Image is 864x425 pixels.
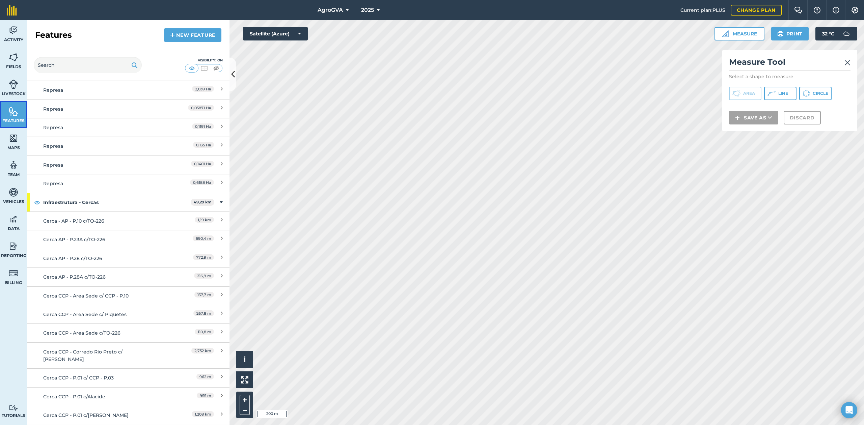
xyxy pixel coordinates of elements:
[743,91,755,96] span: Area
[43,329,163,337] div: Cerca CCP - Area Sede c/TO-226
[771,27,809,40] button: Print
[7,5,17,16] img: fieldmargin Logo
[714,27,764,40] button: Measure
[729,111,778,124] button: Save as
[9,106,18,116] img: svg+xml;base64,PHN2ZyB4bWxucz0iaHR0cDovL3d3dy53My5vcmcvMjAwMC9zdmciIHdpZHRoPSI1NiIgaGVpZ2h0PSI2MC...
[27,193,230,211] div: Infraestrutura - Cercas49,29 km
[822,27,834,40] span: 32 ° C
[188,65,196,72] img: svg+xml;base64,PHN2ZyB4bWxucz0iaHR0cDovL3d3dy53My5vcmcvMjAwMC9zdmciIHdpZHRoPSI1MCIgaGVpZ2h0PSI0MC...
[27,155,230,174] a: Represa0,1401 Ha
[729,57,850,70] h2: Measure Tool
[191,161,214,167] span: 0,1401 Ha
[200,65,208,72] img: svg+xml;base64,PHN2ZyB4bWxucz0iaHR0cDovL3d3dy53My5vcmcvMjAwMC9zdmciIHdpZHRoPSI1MCIgaGVpZ2h0PSI0MC...
[729,87,761,100] button: Area
[27,230,230,249] a: Cerca AP - P.23A c/TO-226690,4 m
[27,100,230,118] a: Represa0,05871 Ha
[191,348,214,353] span: 2,752 km
[27,323,230,342] a: Cerca CCP - Area Sede c/TO-226110,8 m
[43,311,163,318] div: Cerca CCP - Area Sede c/ Piquetes
[722,30,729,37] img: Ruler icon
[318,6,343,14] span: AgroGVA
[194,273,214,279] span: 216,9 m
[27,249,230,267] a: Cerca AP - P.28 c/TO-226772,9 m
[43,180,163,187] div: Represa
[815,27,857,40] button: 32 °C
[43,374,163,381] div: Cerca CCP - P.01 c/ CCP - P.03
[9,52,18,62] img: svg+xml;base64,PHN2ZyB4bWxucz0iaHR0cDovL3d3dy53My5vcmcvMjAwMC9zdmciIHdpZHRoPSI1NiIgaGVpZ2h0PSI2MC...
[778,91,788,96] span: Line
[195,217,214,223] span: 1,19 km
[236,351,253,368] button: i
[34,57,142,73] input: Search
[170,31,175,39] img: svg+xml;base64,PHN2ZyB4bWxucz0iaHR0cDovL3d3dy53My5vcmcvMjAwMC9zdmciIHdpZHRoPSIxNCIgaGVpZ2h0PSIyNC...
[841,402,857,418] div: Open Intercom Messenger
[27,342,230,369] a: Cerca CCP - Corredo Rio Preto c/ [PERSON_NAME]2,752 km
[240,405,250,415] button: –
[164,28,221,42] a: New feature
[43,393,163,400] div: Cerca CCP - P.01 c/Alacide
[240,395,250,405] button: +
[27,267,230,286] a: Cerca AP - P.28A c/TO-226216,9 m
[194,200,212,204] strong: 49,29 km
[27,387,230,406] a: Cerca CCP - P.01 c/Alacide955 m
[840,27,853,40] img: svg+xml;base64,PD94bWwgdmVyc2lvbj0iMS4wIiBlbmNvZGluZz0idXRmLTgiPz4KPCEtLSBHZW5lcmF0b3I6IEFkb2JlIE...
[193,142,214,148] span: 0,135 Ha
[43,273,163,281] div: Cerca AP - P.28A c/TO-226
[851,7,859,13] img: A cog icon
[192,86,214,92] span: 2,039 Ha
[27,174,230,193] a: Represa0,6188 Ha
[34,198,40,206] img: svg+xml;base64,PHN2ZyB4bWxucz0iaHR0cDovL3d3dy53My5vcmcvMjAwMC9zdmciIHdpZHRoPSIxOCIgaGVpZ2h0PSIyNC...
[193,235,214,241] span: 690,4 m
[27,211,230,230] a: Cerca - AP - P.10 c/TO-2261,19 km
[833,6,839,14] img: svg+xml;base64,PHN2ZyB4bWxucz0iaHR0cDovL3d3dy53My5vcmcvMjAwMC9zdmciIHdpZHRoPSIxNyIgaGVpZ2h0PSIxNy...
[43,193,191,211] strong: Infraestrutura - Cercas
[43,236,163,243] div: Cerca AP - P.23A c/TO-226
[43,105,163,113] div: Represa
[194,292,214,297] span: 137,7 m
[813,91,828,96] span: Circle
[9,268,18,278] img: svg+xml;base64,PD94bWwgdmVyc2lvbj0iMS4wIiBlbmNvZGluZz0idXRmLTgiPz4KPCEtLSBHZW5lcmF0b3I6IEFkb2JlIE...
[764,87,796,100] button: Line
[43,255,163,262] div: Cerca AP - P.28 c/TO-226
[735,114,740,122] img: svg+xml;base64,PHN2ZyB4bWxucz0iaHR0cDovL3d3dy53My5vcmcvMjAwMC9zdmciIHdpZHRoPSIxNCIgaGVpZ2h0PSIyNC...
[27,137,230,155] a: Represa0,135 Ha
[185,58,223,63] div: Visibility: On
[131,61,138,69] img: svg+xml;base64,PHN2ZyB4bWxucz0iaHR0cDovL3d3dy53My5vcmcvMjAwMC9zdmciIHdpZHRoPSIxOSIgaGVpZ2h0PSIyNC...
[43,161,163,169] div: Represa
[794,7,802,13] img: Two speech bubbles overlapping with the left bubble in the forefront
[9,79,18,89] img: svg+xml;base64,PD94bWwgdmVyc2lvbj0iMS4wIiBlbmNvZGluZz0idXRmLTgiPz4KPCEtLSBHZW5lcmF0b3I6IEFkb2JlIE...
[193,254,214,260] span: 772,9 m
[193,310,214,316] span: 267,8 m
[243,27,308,40] button: Satellite (Azure)
[197,393,214,398] span: 955 m
[784,111,821,124] button: Discard
[196,374,214,379] span: 962 m
[43,292,163,300] div: Cerca CCP - Area Sede c/ CCP - P.10
[192,123,214,129] span: 0,1191 Ha
[844,59,850,67] img: svg+xml;base64,PHN2ZyB4bWxucz0iaHR0cDovL3d3dy53My5vcmcvMjAwMC9zdmciIHdpZHRoPSIyMiIgaGVpZ2h0PSIzMC...
[27,118,230,137] a: Represa0,1191 Ha
[9,133,18,143] img: svg+xml;base64,PHN2ZyB4bWxucz0iaHR0cDovL3d3dy53My5vcmcvMjAwMC9zdmciIHdpZHRoPSI1NiIgaGVpZ2h0PSI2MC...
[43,412,163,419] div: Cerca CCP - P.01 c/[PERSON_NAME]
[190,179,214,185] span: 0,6188 Ha
[188,105,214,111] span: 0,05871 Ha
[9,405,18,411] img: svg+xml;base64,PD94bWwgdmVyc2lvbj0iMS4wIiBlbmNvZGluZz0idXRmLTgiPz4KPCEtLSBHZW5lcmF0b3I6IEFkb2JlIE...
[731,5,782,16] a: Change plan
[9,160,18,170] img: svg+xml;base64,PD94bWwgdmVyc2lvbj0iMS4wIiBlbmNvZGluZz0idXRmLTgiPz4KPCEtLSBHZW5lcmF0b3I6IEFkb2JlIE...
[43,124,163,131] div: Represa
[27,305,230,323] a: Cerca CCP - Area Sede c/ Piquetes267,8 m
[43,86,163,94] div: Represa
[195,329,214,335] span: 110,8 m
[777,30,784,38] img: svg+xml;base64,PHN2ZyB4bWxucz0iaHR0cDovL3d3dy53My5vcmcvMjAwMC9zdmciIHdpZHRoPSIxOSIgaGVpZ2h0PSIyNC...
[680,6,725,14] span: Current plan : PLUS
[729,73,850,80] p: Select a shape to measure
[43,217,163,225] div: Cerca - AP - P.10 c/TO-226
[9,187,18,197] img: svg+xml;base64,PD94bWwgdmVyc2lvbj0iMS4wIiBlbmNvZGluZz0idXRmLTgiPz4KPCEtLSBHZW5lcmF0b3I6IEFkb2JlIE...
[9,25,18,35] img: svg+xml;base64,PD94bWwgdmVyc2lvbj0iMS4wIiBlbmNvZGluZz0idXRmLTgiPz4KPCEtLSBHZW5lcmF0b3I6IEFkb2JlIE...
[241,376,248,384] img: Four arrows, one pointing top left, one top right, one bottom right and the last bottom left
[27,368,230,387] a: Cerca CCP - P.01 c/ CCP - P.03962 m
[192,411,214,417] span: 1,208 km
[35,30,72,40] h2: Features
[27,286,230,305] a: Cerca CCP - Area Sede c/ CCP - P.10137,7 m
[43,348,163,363] div: Cerca CCP - Corredo Rio Preto c/ [PERSON_NAME]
